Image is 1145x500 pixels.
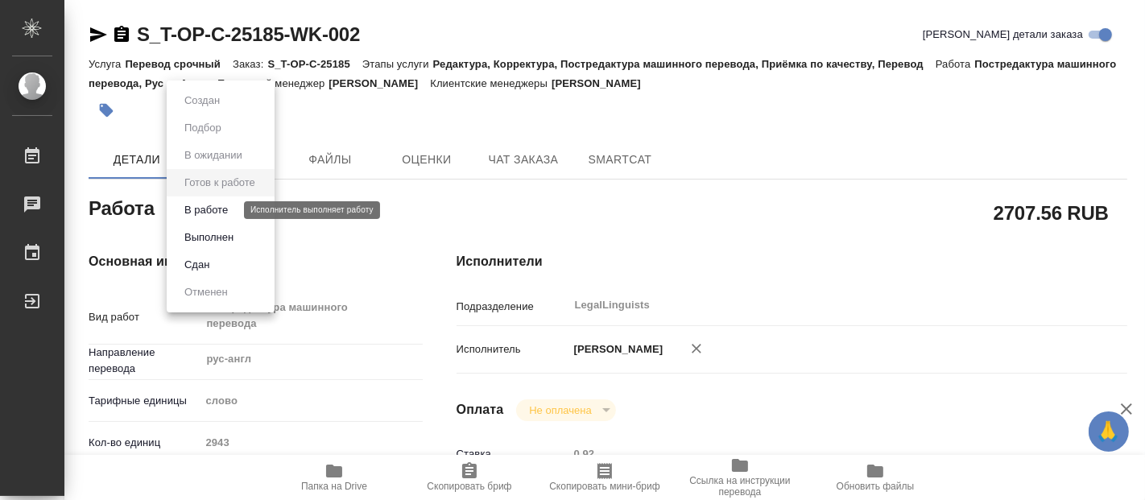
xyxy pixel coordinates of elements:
[180,119,226,137] button: Подбор
[180,283,233,301] button: Отменен
[180,174,260,192] button: Готов к работе
[180,147,247,164] button: В ожидании
[180,201,233,219] button: В работе
[180,229,238,246] button: Выполнен
[180,92,225,110] button: Создан
[180,256,214,274] button: Сдан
